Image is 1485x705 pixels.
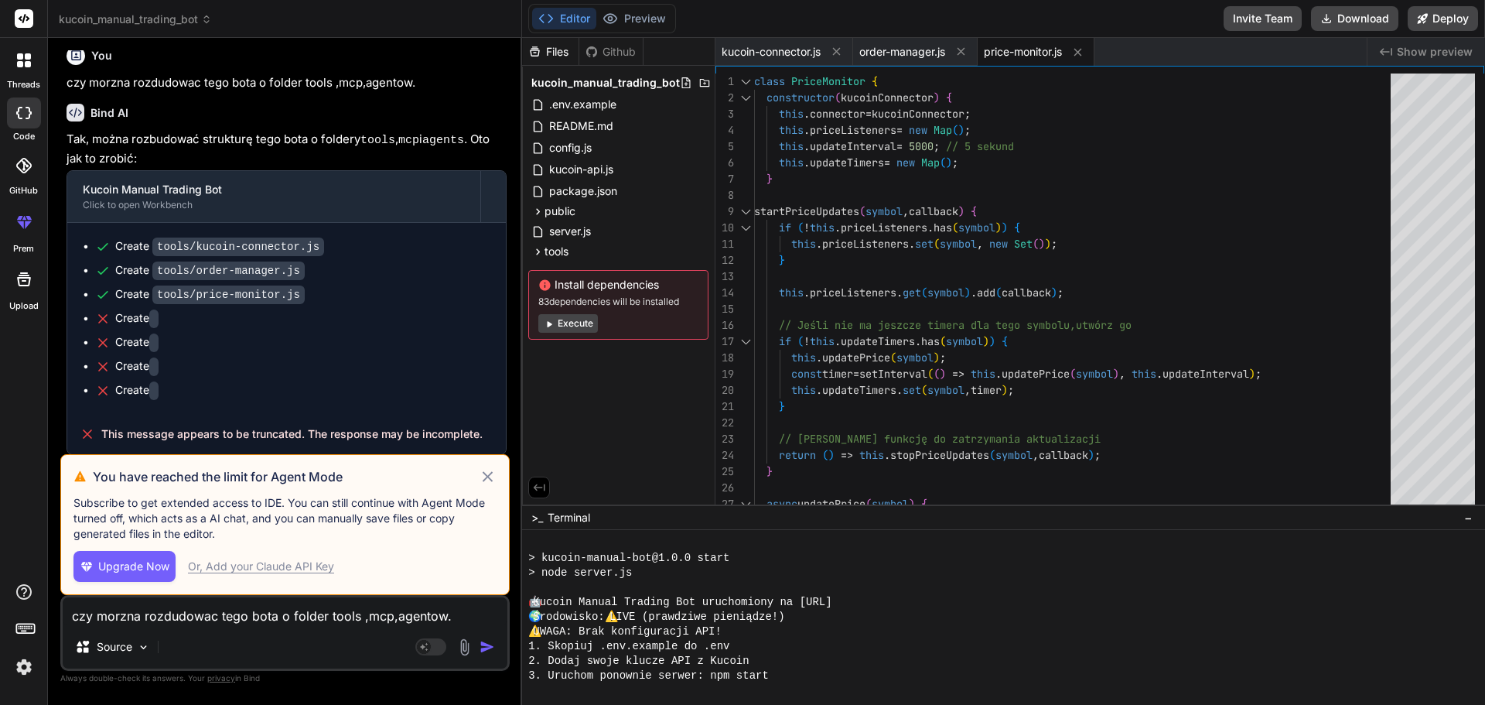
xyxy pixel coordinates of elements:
[810,123,896,137] span: priceListeners
[934,351,940,364] span: )
[890,448,989,462] span: stopPriceUpdates
[1156,367,1162,381] span: .
[822,383,896,397] span: updateTimers
[977,286,995,299] span: add
[528,595,533,610] span: 🤖
[872,74,878,88] span: {
[946,139,1014,153] span: // 5 sekund
[67,171,480,222] button: Kucoin Manual Trading BotClick to open Workbench
[865,497,872,511] span: (
[1002,383,1008,397] span: )
[715,269,734,285] div: 13
[804,156,810,169] span: .
[736,334,756,350] div: Click to collapse the range.
[715,285,734,301] div: 14
[940,367,946,381] span: )
[736,90,756,106] div: Click to collapse the range.
[797,221,804,234] span: (
[884,448,890,462] span: .
[816,351,822,364] span: .
[841,221,927,234] span: priceListeners
[779,253,785,267] span: }
[548,139,593,157] span: config.js
[60,671,510,686] p: Always double-check its answers. Your in Bind
[804,221,810,234] span: !
[736,74,756,90] div: Click to collapse the range.
[828,448,835,462] span: )
[971,286,977,299] span: .
[804,123,810,137] span: .
[977,237,983,251] span: ,
[715,220,734,236] div: 10
[766,497,797,511] span: async
[1461,505,1476,530] button: −
[859,448,884,462] span: this
[538,314,598,333] button: Execute
[995,448,1033,462] span: symbol
[531,75,680,91] span: kucoin_manual_trading_bot
[13,242,34,255] label: prem
[952,221,958,234] span: (
[1397,44,1473,60] span: Show preview
[909,139,934,153] span: 5000
[67,131,507,167] p: Tak, można rozbudować strukturę tego bota o foldery , i . Oto jak to zrobić:
[1033,237,1039,251] span: (
[903,204,909,218] span: ,
[715,90,734,106] div: 2
[533,595,831,610] span: Kucoin Manual Trading Bot uruchomiony na [URL]
[9,299,39,313] label: Upload
[958,123,964,137] span: )
[989,237,1008,251] span: new
[1057,286,1063,299] span: ;
[715,399,734,415] div: 21
[835,221,841,234] span: .
[548,95,618,114] span: .env.example
[544,244,568,259] span: tools
[715,74,734,90] div: 1
[934,367,940,381] span: (
[822,448,828,462] span: (
[1051,237,1057,251] span: ;
[841,448,853,462] span: =>
[1311,6,1398,31] button: Download
[779,318,1076,332] span: // Jeśli nie ma jeszcze timera dla tego symbolu,
[921,334,940,348] span: has
[804,139,810,153] span: .
[964,286,971,299] span: )
[816,383,822,397] span: .
[11,654,37,680] img: settings
[101,426,483,442] span: This message appears to be truncated. The response may be incomplete.
[896,351,934,364] span: symbol
[989,448,995,462] span: (
[207,673,235,683] span: privacy
[715,480,734,496] div: 26
[522,44,579,60] div: Files
[1008,383,1014,397] span: ;
[360,134,395,147] code: tools
[971,204,977,218] span: {
[1002,286,1051,299] span: callback
[609,610,785,625] span: LIVE (prawdziwe pieniądze!)
[528,654,749,669] span: 2. Dodaj swoje klucze API z Kucoin
[480,639,495,655] img: icon
[98,559,169,574] span: Upgrade Now
[896,123,903,137] span: =
[1014,221,1020,234] span: {
[903,286,921,299] span: get
[97,639,132,655] p: Source
[984,44,1062,60] span: price-monitor.js
[995,286,1002,299] span: (
[1132,367,1156,381] span: this
[810,139,896,153] span: updateInterval
[715,334,734,350] div: 17
[548,222,592,241] span: server.js
[841,334,915,348] span: updateTimers
[952,156,958,169] span: ;
[915,237,934,251] span: set
[779,286,804,299] span: this
[995,367,1002,381] span: .
[1464,510,1473,525] span: −
[1033,448,1039,462] span: ,
[715,301,734,317] div: 15
[1408,6,1478,31] button: Deploy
